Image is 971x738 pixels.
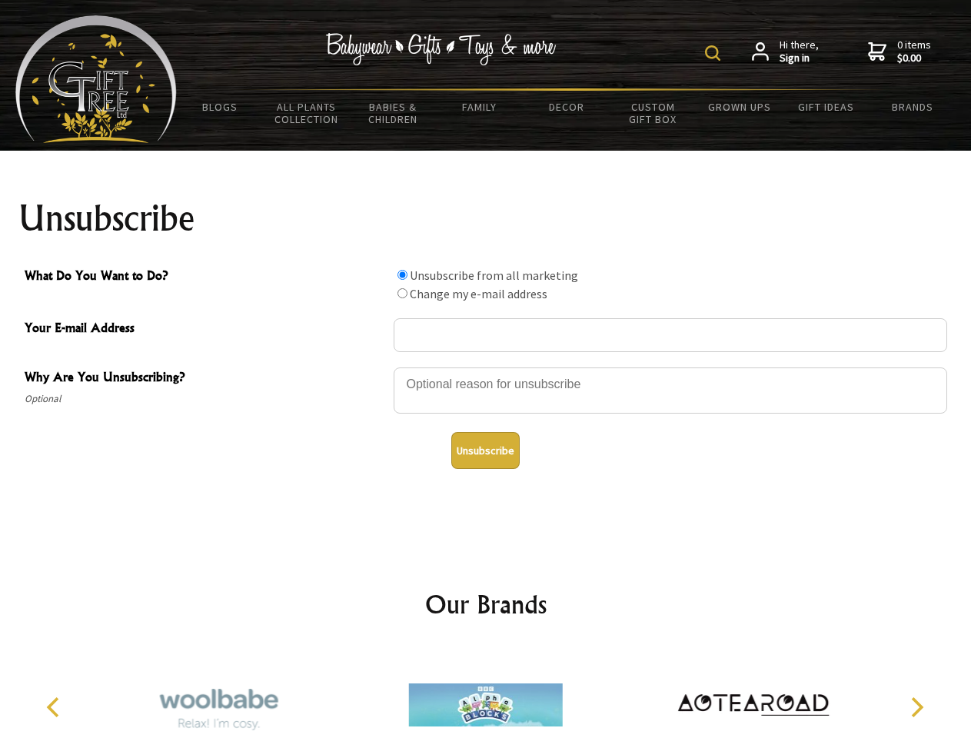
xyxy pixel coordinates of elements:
[897,52,931,65] strong: $0.00
[397,270,407,280] input: What Do You Want to Do?
[25,390,386,408] span: Optional
[437,91,524,123] a: Family
[326,33,557,65] img: Babywear - Gifts - Toys & more
[410,268,578,283] label: Unsubscribe from all marketing
[350,91,437,135] a: Babies & Children
[394,367,947,414] textarea: Why Are You Unsubscribing?
[31,586,941,623] h2: Our Brands
[25,318,386,341] span: Your E-mail Address
[523,91,610,123] a: Decor
[410,286,547,301] label: Change my e-mail address
[397,288,407,298] input: What Do You Want to Do?
[38,690,72,724] button: Previous
[696,91,783,123] a: Grown Ups
[25,266,386,288] span: What Do You Want to Do?
[177,91,264,123] a: BLOGS
[900,690,933,724] button: Next
[870,91,956,123] a: Brands
[705,45,720,61] img: product search
[15,15,177,143] img: Babyware - Gifts - Toys and more...
[25,367,386,390] span: Why Are You Unsubscribing?
[752,38,819,65] a: Hi there,Sign in
[868,38,931,65] a: 0 items$0.00
[610,91,697,135] a: Custom Gift Box
[783,91,870,123] a: Gift Ideas
[780,38,819,65] span: Hi there,
[394,318,947,352] input: Your E-mail Address
[18,200,953,237] h1: Unsubscribe
[451,432,520,469] button: Unsubscribe
[897,38,931,65] span: 0 items
[264,91,351,135] a: All Plants Collection
[780,52,819,65] strong: Sign in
